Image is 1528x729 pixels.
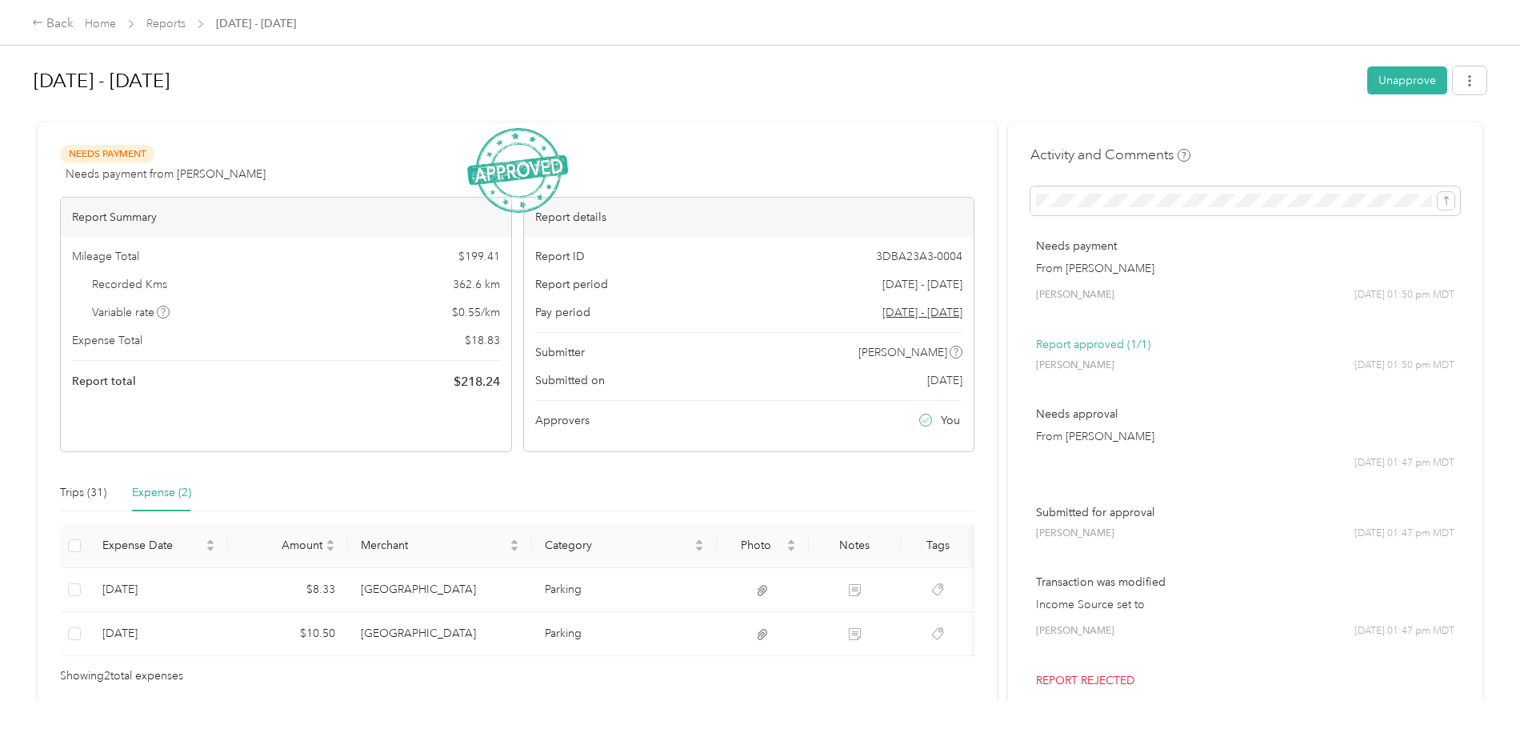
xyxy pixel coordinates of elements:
span: $ 218.24 [454,372,500,391]
span: [PERSON_NAME] [1036,288,1114,302]
p: Needs payment [1036,238,1454,254]
span: Mileage Total [72,248,139,265]
td: Central Library [348,568,533,612]
span: Category [545,539,691,552]
p: Needs approval [1036,406,1454,423]
span: [DATE] 01:47 pm MDT [1354,456,1454,471]
td: Parking [532,612,717,656]
span: Amount [241,539,322,552]
span: caret-up [786,537,796,547]
p: From [PERSON_NAME] [1036,260,1454,277]
th: Tags [901,524,974,568]
span: Expense Total [72,332,142,349]
span: Needs Payment [60,145,154,163]
span: [DATE] 01:50 pm MDT [1354,288,1454,302]
span: [DATE] 01:47 pm MDT [1354,527,1454,541]
span: Pay period [535,304,590,321]
iframe: Everlance-gr Chat Button Frame [1438,639,1528,729]
td: $8.33 [228,568,348,612]
td: Calgary Courts Centre [348,612,533,656]
span: [PERSON_NAME] [1036,358,1114,373]
th: Merchant [348,524,533,568]
span: caret-down [694,544,704,554]
p: From [PERSON_NAME] [1036,428,1454,445]
span: caret-down [786,544,796,554]
div: Back [32,14,74,34]
span: caret-up [510,537,519,547]
span: [PERSON_NAME] [1036,624,1114,639]
span: Go to pay period [882,304,962,321]
div: Expense (2) [132,484,191,502]
span: Variable rate [92,304,170,321]
td: 9-22-2025 [90,568,228,612]
th: Notes [809,524,901,568]
td: 9-10-2025 [90,612,228,656]
p: Transaction was modified [1036,574,1454,591]
td: $10.50 [228,612,348,656]
span: [DATE] [927,372,962,389]
th: Category [532,524,717,568]
span: [DATE] 01:50 pm MDT [1354,358,1454,373]
span: caret-up [326,537,335,547]
span: Photo [730,539,783,552]
span: Report ID [535,248,585,265]
span: Showing 2 total expenses [60,667,183,685]
span: caret-up [694,537,704,547]
span: [DATE] 01:47 pm MDT [1354,624,1454,639]
p: Income Source set to [1036,596,1454,613]
th: Amount [228,524,348,568]
div: Report Summary [61,198,511,237]
span: Submitter [535,344,585,361]
span: Needs payment from [PERSON_NAME] [66,166,266,182]
span: caret-up [206,537,215,547]
th: Photo [717,524,809,568]
img: ApprovedStamp [467,128,568,214]
p: Report rejected [1036,672,1454,689]
span: caret-down [510,544,519,554]
span: Approvers [535,412,590,429]
span: Expense Date [102,539,202,552]
div: Trips (31) [60,484,106,502]
span: caret-down [206,544,215,554]
p: Submitted for approval [1036,504,1454,521]
a: Home [85,17,116,30]
th: Expense Date [90,524,228,568]
span: 362.6 km [453,276,500,293]
p: Report approved (1/1) [1036,336,1454,353]
span: 3DBA23A3-0004 [876,248,962,265]
span: Report period [535,276,608,293]
span: caret-down [326,544,335,554]
span: You [941,412,960,429]
span: [DATE] - [DATE] [882,276,962,293]
h4: Activity and Comments [1030,145,1190,165]
span: $ 0.55 / km [452,304,500,321]
span: $ 199.41 [458,248,500,265]
span: [PERSON_NAME] [858,344,947,361]
span: Recorded Kms [92,276,167,293]
span: [DATE] - [DATE] [216,15,296,32]
div: Tags [914,539,962,552]
span: $ 18.83 [465,332,500,349]
button: Unapprove [1367,66,1447,94]
span: [PERSON_NAME] [1036,527,1114,541]
a: Reports [146,17,186,30]
span: Submitted on [535,372,605,389]
span: Merchant [361,539,507,552]
h1: Sep 1 - 30, 2025 [34,62,1356,100]
span: Report total [72,373,136,390]
td: Parking [532,568,717,612]
div: Report details [524,198,974,237]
